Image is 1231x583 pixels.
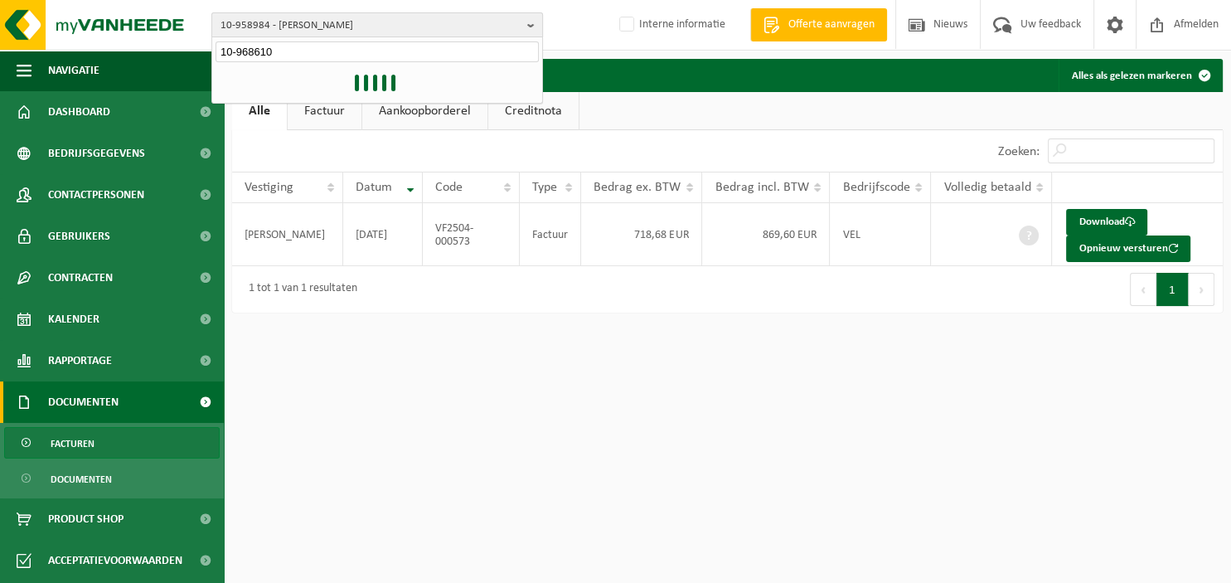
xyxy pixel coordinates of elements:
[232,92,287,130] a: Alle
[48,257,113,299] span: Contracten
[51,428,95,459] span: Facturen
[48,540,182,581] span: Acceptatievoorwaarden
[211,12,543,37] button: 10-958984 - [PERSON_NAME]
[423,203,521,266] td: VF2504-000573
[1066,236,1190,262] button: Opnieuw versturen
[51,464,112,495] span: Documenten
[216,41,539,62] input: Zoeken naar gekoppelde vestigingen
[1059,59,1221,92] button: Alles als gelezen markeren
[48,299,99,340] span: Kalender
[1130,273,1156,306] button: Previous
[48,340,112,381] span: Rapportage
[245,181,293,194] span: Vestiging
[48,50,99,91] span: Navigatie
[48,174,144,216] span: Contactpersonen
[830,203,931,266] td: VEL
[435,181,463,194] span: Code
[288,92,361,130] a: Factuur
[232,203,343,266] td: [PERSON_NAME]
[1066,209,1147,236] a: Download
[998,145,1040,158] label: Zoeken:
[520,203,581,266] td: Factuur
[594,181,681,194] span: Bedrag ex. BTW
[356,181,392,194] span: Datum
[362,92,487,130] a: Aankoopborderel
[488,92,579,130] a: Creditnota
[4,463,220,494] a: Documenten
[943,181,1030,194] span: Volledig betaald
[750,8,887,41] a: Offerte aanvragen
[581,203,702,266] td: 718,68 EUR
[48,498,124,540] span: Product Shop
[4,427,220,459] a: Facturen
[784,17,879,33] span: Offerte aanvragen
[715,181,808,194] span: Bedrag incl. BTW
[48,133,145,174] span: Bedrijfsgegevens
[48,381,119,423] span: Documenten
[343,203,422,266] td: [DATE]
[48,91,110,133] span: Dashboard
[1156,273,1189,306] button: 1
[842,181,909,194] span: Bedrijfscode
[532,181,557,194] span: Type
[221,13,521,38] span: 10-958984 - [PERSON_NAME]
[48,216,110,257] span: Gebruikers
[240,274,357,304] div: 1 tot 1 van 1 resultaten
[616,12,725,37] label: Interne informatie
[1189,273,1214,306] button: Next
[702,203,830,266] td: 869,60 EUR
